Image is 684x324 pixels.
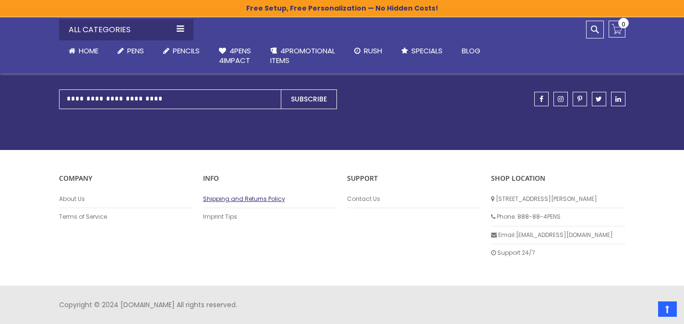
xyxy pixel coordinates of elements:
span: Copyright © 2024 [DOMAIN_NAME] All rights reserved. [59,300,237,310]
a: Terms of Service [59,213,193,221]
a: linkedin [611,92,625,106]
span: Home [79,46,98,56]
span: Pencils [173,46,200,56]
span: Specials [411,46,443,56]
a: 4Pens4impact [209,40,261,72]
span: Pens [127,46,144,56]
a: Blog [452,40,490,62]
span: Blog [462,46,480,56]
a: Contact Us [347,195,481,203]
a: Imprint Tips [203,213,337,221]
span: Rush [364,46,382,56]
a: instagram [553,92,568,106]
p: Support [347,174,481,183]
a: Home [59,40,108,62]
a: Pens [108,40,154,62]
a: Top [658,301,677,317]
a: Specials [392,40,452,62]
a: Shipping and Returns Policy [203,195,337,203]
p: INFO [203,174,337,183]
span: linkedin [615,96,621,102]
a: 4PROMOTIONALITEMS [261,40,345,72]
a: pinterest [573,92,587,106]
span: twitter [596,96,602,102]
span: 4Pens 4impact [219,46,251,65]
li: Email: [EMAIL_ADDRESS][DOMAIN_NAME] [491,226,625,244]
button: Subscribe [281,89,337,109]
a: Rush [345,40,392,62]
li: [STREET_ADDRESS][PERSON_NAME] [491,190,625,208]
div: All Categories [59,19,193,40]
a: twitter [592,92,606,106]
a: About Us [59,195,193,203]
p: COMPANY [59,174,193,183]
a: facebook [534,92,549,106]
li: Phone: 888-88-4PENS [491,208,625,226]
span: 0 [622,20,625,29]
a: Pencils [154,40,209,62]
p: SHOP LOCATION [491,174,625,183]
span: instagram [558,96,564,102]
span: Subscribe [291,94,327,104]
span: facebook [540,96,543,102]
span: pinterest [577,96,582,102]
span: 4PROMOTIONAL ITEMS [270,46,335,65]
li: Support 24/7 [491,244,625,262]
a: 0 [609,21,625,37]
